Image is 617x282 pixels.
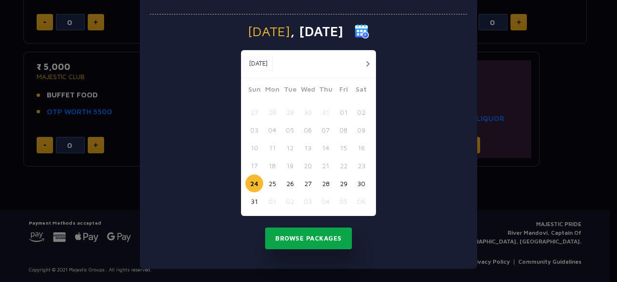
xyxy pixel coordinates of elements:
[245,103,263,121] button: 27
[352,192,370,210] button: 06
[317,139,335,157] button: 14
[245,175,263,192] button: 24
[263,175,281,192] button: 25
[317,157,335,175] button: 21
[263,121,281,139] button: 04
[281,192,299,210] button: 02
[317,192,335,210] button: 04
[335,139,352,157] button: 15
[281,103,299,121] button: 29
[355,24,369,39] img: calender icon
[352,121,370,139] button: 09
[243,56,273,71] button: [DATE]
[352,139,370,157] button: 16
[317,175,335,192] button: 28
[245,139,263,157] button: 10
[335,84,352,97] span: Fri
[299,121,317,139] button: 06
[299,175,317,192] button: 27
[352,175,370,192] button: 30
[245,157,263,175] button: 17
[299,84,317,97] span: Wed
[245,84,263,97] span: Sun
[335,175,352,192] button: 29
[352,157,370,175] button: 23
[335,103,352,121] button: 01
[335,192,352,210] button: 05
[281,175,299,192] button: 26
[263,192,281,210] button: 01
[263,84,281,97] span: Mon
[245,121,263,139] button: 03
[335,121,352,139] button: 08
[265,228,352,250] button: Browse Packages
[299,139,317,157] button: 13
[299,192,317,210] button: 03
[248,25,290,38] span: [DATE]
[299,103,317,121] button: 30
[263,157,281,175] button: 18
[317,84,335,97] span: Thu
[263,103,281,121] button: 28
[352,103,370,121] button: 02
[335,157,352,175] button: 22
[352,84,370,97] span: Sat
[263,139,281,157] button: 11
[290,25,343,38] span: , [DATE]
[245,192,263,210] button: 31
[317,121,335,139] button: 07
[281,121,299,139] button: 05
[281,84,299,97] span: Tue
[299,157,317,175] button: 20
[281,139,299,157] button: 12
[317,103,335,121] button: 31
[281,157,299,175] button: 19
